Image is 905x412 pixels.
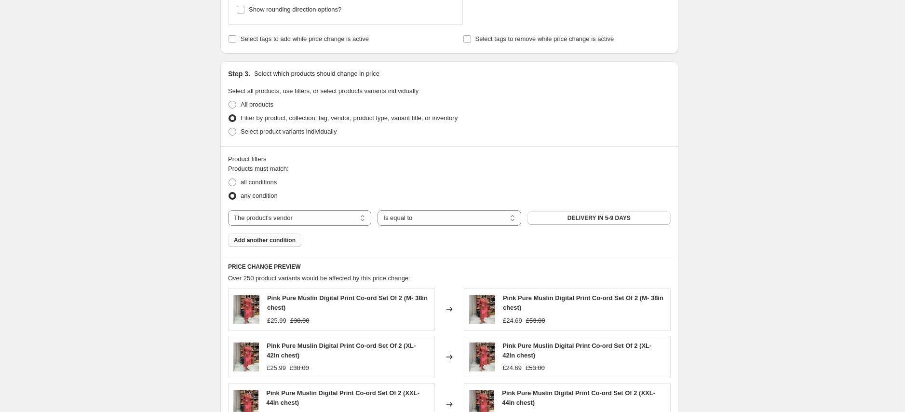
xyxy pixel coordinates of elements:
[290,364,309,371] span: £38.00
[475,35,614,42] span: Select tags to remove while price change is active
[254,69,379,79] p: Select which products should change in price
[228,154,671,164] div: Product filters
[469,295,495,324] img: WhatsAppImage2023-12-27at11.53.38PM_80x.jpg
[469,343,495,371] img: WhatsAppImage2023-12-27at11.53.38PM_80x.jpg
[241,35,369,42] span: Select tags to add while price change is active
[290,317,310,324] span: £38.00
[267,364,286,371] span: £25.99
[527,211,671,225] button: DELIVERY IN 5-9 DAYS
[241,192,278,199] span: any condition
[503,317,522,324] span: £24.69
[267,342,416,359] span: Pink Pure Muslin Digital Print Co-ord Set Of 2 (XL- 42in chest)
[228,87,419,95] span: Select all products, use filters, or select products variants individually
[233,295,259,324] img: WhatsAppImage2023-12-27at11.53.38PM_80x.jpg
[526,364,545,371] span: £53.00
[241,101,273,108] span: All products
[241,179,277,186] span: all conditions
[241,114,458,122] span: Filter by product, collection, tag, vendor, product type, variant title, or inventory
[502,342,651,359] span: Pink Pure Muslin Digital Print Co-ord Set Of 2 (XL- 42in chest)
[267,294,428,311] span: Pink Pure Muslin Digital Print Co-ord Set Of 2 (M- 38in chest)
[526,317,545,324] span: £53.00
[567,214,631,222] span: DELIVERY IN 5-9 DAYS
[503,294,663,311] span: Pink Pure Muslin Digital Print Co-ord Set Of 2 (M- 38in chest)
[228,69,250,79] h2: Step 3.
[234,236,296,244] span: Add another condition
[266,389,419,406] span: Pink Pure Muslin Digital Print Co-ord Set Of 2 (XXL- 44in chest)
[241,128,337,135] span: Select product variants individually
[502,364,522,371] span: £24.69
[228,263,671,271] h6: PRICE CHANGE PREVIEW
[228,165,289,172] span: Products must match:
[502,389,655,406] span: Pink Pure Muslin Digital Print Co-ord Set Of 2 (XXL- 44in chest)
[267,317,286,324] span: £25.99
[233,343,259,371] img: WhatsAppImage2023-12-27at11.53.38PM_80x.jpg
[249,6,341,13] span: Show rounding direction options?
[228,233,301,247] button: Add another condition
[228,275,410,282] span: Over 250 product variants would be affected by this price change:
